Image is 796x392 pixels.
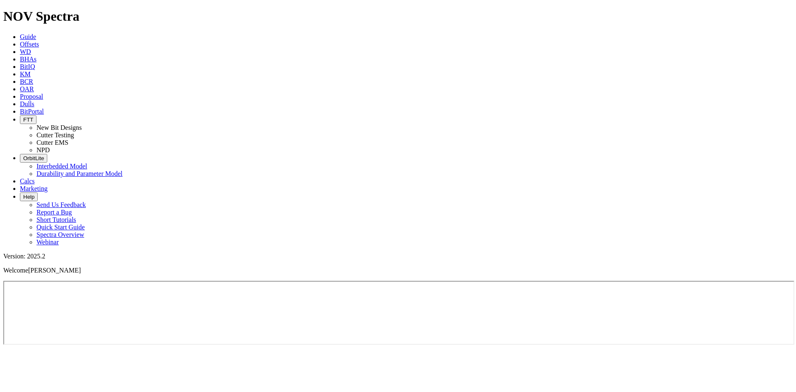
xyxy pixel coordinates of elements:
[36,216,76,223] a: Short Tutorials
[20,108,44,115] a: BitPortal
[20,56,36,63] a: BHAs
[36,163,87,170] a: Interbedded Model
[20,93,43,100] a: Proposal
[20,63,35,70] a: BitIQ
[36,146,50,153] a: NPD
[20,71,31,78] a: KM
[20,78,33,85] a: BCR
[20,33,36,40] a: Guide
[20,154,47,163] button: OrbitLite
[20,185,48,192] a: Marketing
[20,100,34,107] a: Dulls
[20,178,35,185] a: Calcs
[3,267,793,274] p: Welcome
[36,201,86,208] a: Send Us Feedback
[3,253,793,260] div: Version: 2025.2
[23,117,33,123] span: FTT
[36,231,84,238] a: Spectra Overview
[36,131,74,139] a: Cutter Testing
[28,267,81,274] span: [PERSON_NAME]
[20,48,31,55] a: WD
[23,194,34,200] span: Help
[36,239,59,246] a: Webinar
[20,115,36,124] button: FTT
[36,170,123,177] a: Durability and Parameter Model
[3,9,793,24] h1: NOV Spectra
[23,155,44,161] span: OrbitLite
[36,124,82,131] a: New Bit Designs
[20,41,39,48] a: Offsets
[36,139,68,146] a: Cutter EMS
[20,192,38,201] button: Help
[36,224,85,231] a: Quick Start Guide
[36,209,72,216] a: Report a Bug
[20,85,34,93] a: OAR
